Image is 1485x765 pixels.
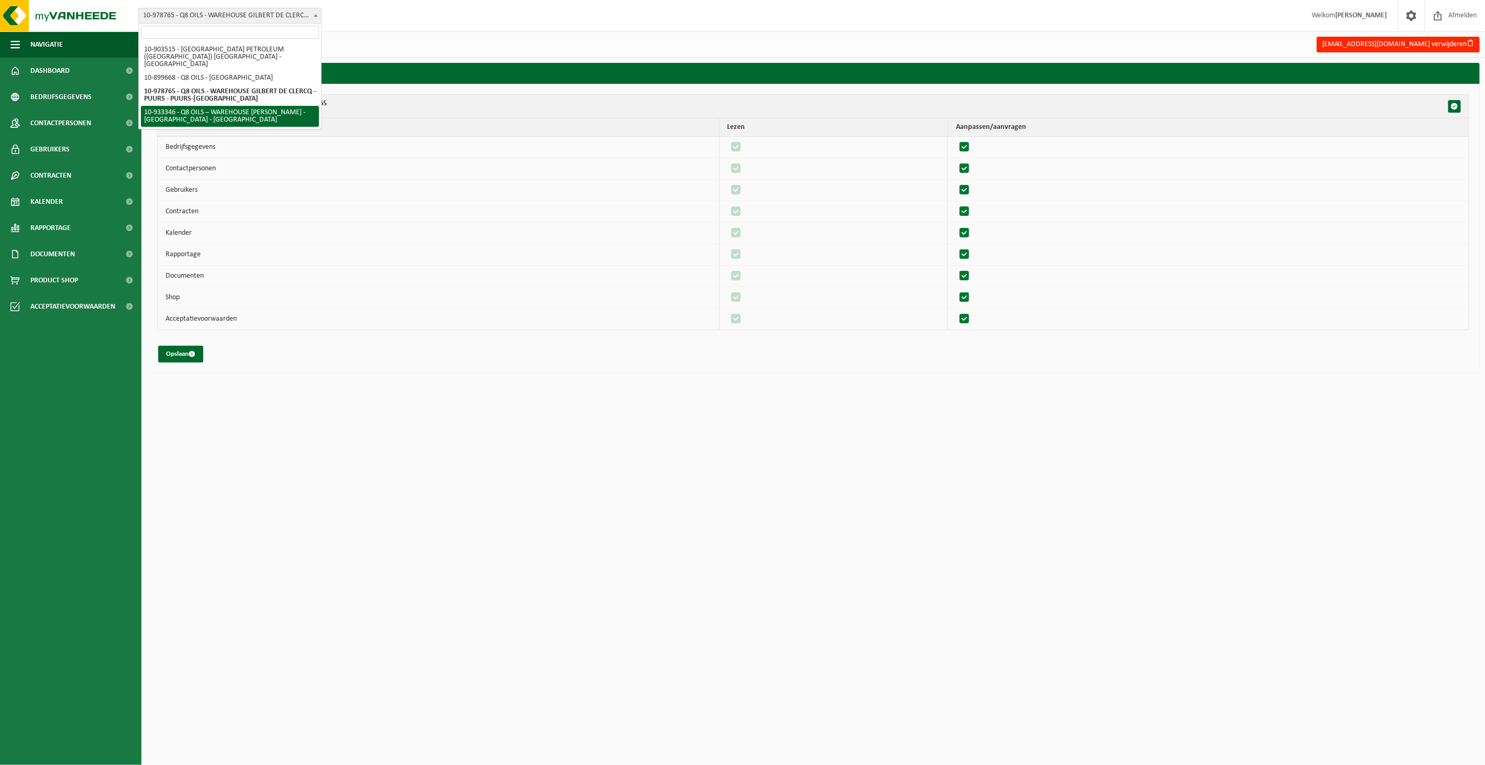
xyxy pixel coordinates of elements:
span: 10-978765 - Q8 OILS - WAREHOUSE GILBERT DE CLERCQ - PUURS - PUURS-SINT-AMANDS [138,8,322,24]
span: Bedrijfsgegevens [30,84,92,110]
span: 10-978765 - Q8 OILS - WAREHOUSE GILBERT DE CLERCQ - PUURS - PUURS-SINT-AMANDS [139,8,321,23]
th: Q8 OILS - WAREHOUSE [PERSON_NAME] | 10-978765 [158,95,1469,118]
li: 10-899668 - Q8 OILS - [GEOGRAPHIC_DATA] [141,71,319,85]
h2: Rechten - [EMAIL_ADDRESS][DOMAIN_NAME] [147,63,1480,83]
td: Shop [158,287,720,309]
span: Kalender [30,189,63,215]
td: Kalender [158,223,720,244]
li: 10-933346 - Q8 OILS – WAREHOUSE [PERSON_NAME] - [GEOGRAPHIC_DATA] - [GEOGRAPHIC_DATA] [141,106,319,127]
span: Product Shop [30,267,78,293]
span: Dashboard [30,58,70,84]
span: Rapportage [30,215,71,241]
span: Gebruikers [30,136,70,162]
td: Bedrijfsgegevens [158,137,720,158]
td: Acceptatievoorwaarden [158,309,720,330]
strong: [PERSON_NAME] [1335,12,1388,19]
li: 10-978765 - Q8 OILS - WAREHOUSE GILBERT DE CLERCQ - PUURS - PUURS-[GEOGRAPHIC_DATA] [141,85,319,106]
span: Documenten [30,241,75,267]
span: Acceptatievoorwaarden [30,293,115,320]
td: Contactpersonen [158,158,720,180]
td: Gebruikers [158,180,720,201]
td: Contracten [158,201,720,223]
li: 10-903515 - [GEOGRAPHIC_DATA] PETROLEUM ([GEOGRAPHIC_DATA]) [GEOGRAPHIC_DATA] - [GEOGRAPHIC_DATA] [141,43,319,71]
th: Lezen [720,118,948,137]
td: Rapportage [158,244,720,266]
th: Aanpassen/aanvragen [948,118,1469,137]
button: Opslaan [158,346,203,363]
td: Documenten [158,266,720,287]
span: Navigatie [30,31,63,58]
th: Module [158,118,720,137]
button: [EMAIL_ADDRESS][DOMAIN_NAME] verwijderen [1317,37,1480,52]
span: Contactpersonen [30,110,91,136]
span: Contracten [30,162,71,189]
